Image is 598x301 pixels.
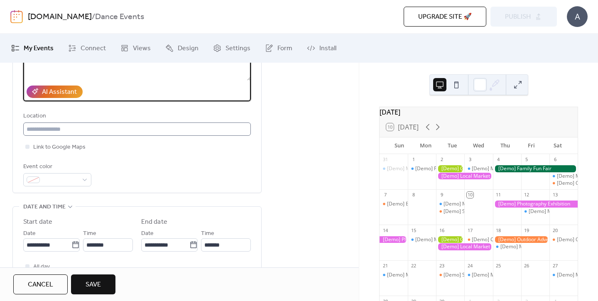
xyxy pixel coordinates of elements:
div: 7 [382,192,388,198]
div: Fri [518,137,545,154]
div: Location [23,111,249,121]
button: Cancel [13,274,68,294]
div: [Demo] Morning Yoga Bliss [444,201,507,208]
span: All day [33,262,50,272]
div: 12 [524,192,530,198]
div: [Demo] Morning Yoga Bliss [380,272,408,279]
div: [DATE] [380,107,578,117]
div: 23 [439,263,445,269]
div: 27 [552,263,558,269]
span: Date [141,229,154,239]
div: Wed [466,137,492,154]
div: [Demo] Culinary Cooking Class [472,236,543,243]
a: My Events [5,37,60,59]
div: Sun [386,137,413,154]
div: Tue [439,137,466,154]
div: [Demo] Morning Yoga Bliss [408,236,436,243]
div: 4 [495,157,502,163]
div: [Demo] Morning Yoga Bliss [464,165,493,172]
span: Views [133,44,151,54]
div: [Demo] Morning Yoga Bliss [529,208,592,215]
div: 18 [495,227,502,233]
div: [Demo] Culinary Cooking Class [464,236,493,243]
div: 6 [552,157,558,163]
div: [Demo] Morning Yoga Bliss [464,272,493,279]
b: Dance Events [95,9,144,25]
div: 15 [410,227,417,233]
div: 11 [495,192,502,198]
div: [Demo] Morning Yoga Bliss [387,165,450,172]
div: [Demo] Fitness Bootcamp [415,165,475,172]
span: Design [178,44,199,54]
a: Connect [62,37,112,59]
span: Form [277,44,292,54]
img: logo [10,10,23,23]
span: Settings [225,44,250,54]
span: Time [201,229,214,239]
span: Date and time [23,202,66,212]
div: 22 [410,263,417,269]
span: Date [23,229,36,239]
div: Mon [413,137,439,154]
span: Save [86,280,101,290]
div: [Demo] Morning Yoga Bliss [380,165,408,172]
div: 5 [524,157,530,163]
div: [Demo] Outdoor Adventure Day [493,236,549,243]
button: AI Assistant [27,86,83,98]
div: [Demo] Morning Yoga Bliss [549,173,578,180]
a: Form [259,37,299,59]
span: Time [83,229,96,239]
div: [Demo] Seniors' Social Tea [444,272,506,279]
div: [Demo] Local Market [436,243,493,250]
div: [Demo] Morning Yoga Bliss [500,243,564,250]
a: [DOMAIN_NAME] [28,9,92,25]
div: 8 [410,192,417,198]
div: 26 [524,263,530,269]
div: [Demo] Morning Yoga Bliss [472,272,535,279]
div: [Demo] Fitness Bootcamp [408,165,436,172]
a: Design [159,37,205,59]
span: Connect [81,44,106,54]
span: Link to Google Maps [33,142,86,152]
div: [Demo] Seniors' Social Tea [436,208,464,215]
a: Settings [207,37,257,59]
div: [Demo] Morning Yoga Bliss [436,201,464,208]
span: Cancel [28,280,53,290]
button: Upgrade site 🚀 [404,7,486,27]
div: 19 [524,227,530,233]
button: Save [71,274,115,294]
div: [Demo] Book Club Gathering [387,201,453,208]
div: [Demo] Morning Yoga Bliss [415,236,478,243]
span: Upgrade site 🚀 [418,12,472,22]
div: Thu [492,137,518,154]
span: Install [319,44,336,54]
div: [Demo] Gardening Workshop [436,236,464,243]
div: 14 [382,227,388,233]
div: 1 [410,157,417,163]
div: [Demo] Family Fun Fair [493,165,578,172]
div: 17 [467,227,473,233]
div: 21 [382,263,388,269]
div: [Demo] Seniors' Social Tea [444,208,506,215]
div: [Demo] Book Club Gathering [380,201,408,208]
div: [Demo] Morning Yoga Bliss [493,243,521,250]
div: 13 [552,192,558,198]
div: [Demo] Morning Yoga Bliss [521,208,549,215]
div: 10 [467,192,473,198]
div: 31 [382,157,388,163]
div: [Demo] Morning Yoga Bliss [387,272,450,279]
div: [Demo] Morning Yoga Bliss [549,272,578,279]
div: 3 [467,157,473,163]
div: [Demo] Local Market [436,173,493,180]
div: Event color [23,162,90,172]
div: 24 [467,263,473,269]
div: [Demo] Photography Exhibition [380,236,408,243]
div: [Demo] Gardening Workshop [436,165,464,172]
div: 25 [495,263,502,269]
div: 20 [552,227,558,233]
div: End date [141,217,167,227]
div: [Demo] Seniors' Social Tea [436,272,464,279]
div: [Demo] Open Mic Night [549,236,578,243]
div: [Demo] Open Mic Night [549,180,578,187]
